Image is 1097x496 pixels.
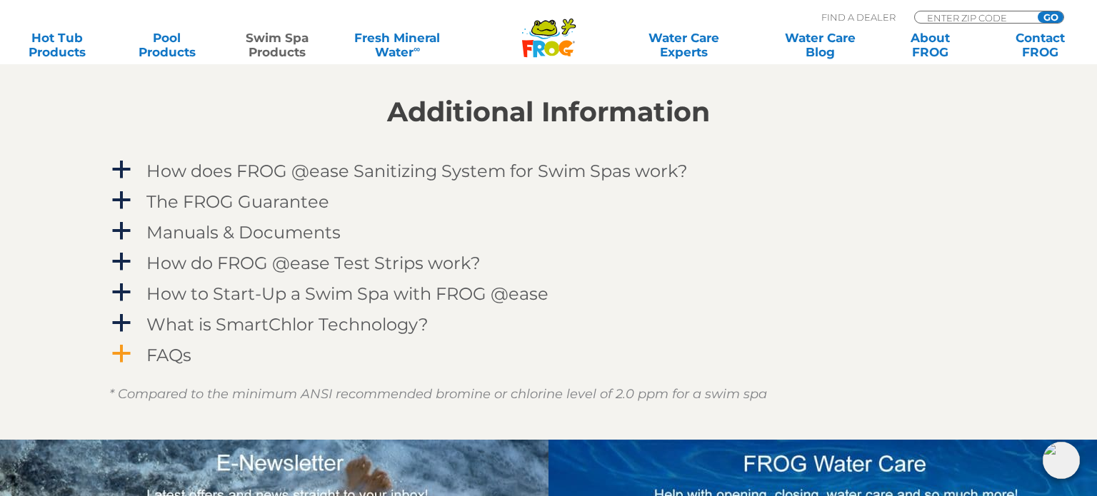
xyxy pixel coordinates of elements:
a: Water CareExperts [614,31,753,59]
h4: How does FROG @ease Sanitizing System for Swim Spas work? [146,161,688,181]
a: Fresh MineralWater∞ [344,31,451,59]
span: a [111,190,132,211]
h4: How do FROG @ease Test Strips work? [146,253,481,273]
sup: ∞ [414,44,420,54]
input: GO [1038,11,1063,23]
input: Zip Code Form [926,11,1022,24]
a: AboutFROG [887,31,973,59]
a: PoolProducts [124,31,210,59]
span: a [111,313,132,334]
span: a [111,282,132,303]
a: a Manuals & Documents [109,219,988,246]
h4: Manuals & Documents [146,223,341,242]
a: a The FROG Guarantee [109,188,988,215]
a: a How does FROG @ease Sanitizing System for Swim Spas work? [109,158,988,184]
span: a [111,221,132,242]
a: a What is SmartChlor Technology? [109,311,988,338]
h2: Additional Information [109,96,988,128]
span: a [111,343,132,365]
a: a FAQs [109,342,988,368]
span: a [111,251,132,273]
a: a How to Start-Up a Swim Spa with FROG @ease [109,280,988,307]
img: openIcon [1043,442,1080,479]
span: a [111,159,132,181]
h4: How to Start-Up a Swim Spa with FROG @ease [146,284,548,303]
h4: The FROG Guarantee [146,192,329,211]
a: Swim SpaProducts [234,31,320,59]
a: ContactFROG [997,31,1083,59]
a: Hot TubProducts [14,31,100,59]
a: a How do FROG @ease Test Strips work? [109,250,988,276]
h4: FAQs [146,345,191,365]
p: Find A Dealer [821,11,896,24]
em: * Compared to the minimum ANSI recommended bromine or chlorine level of 2.0 ppm for a swim spa [109,386,767,402]
h4: What is SmartChlor Technology? [146,315,429,334]
a: Water CareBlog [778,31,863,59]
